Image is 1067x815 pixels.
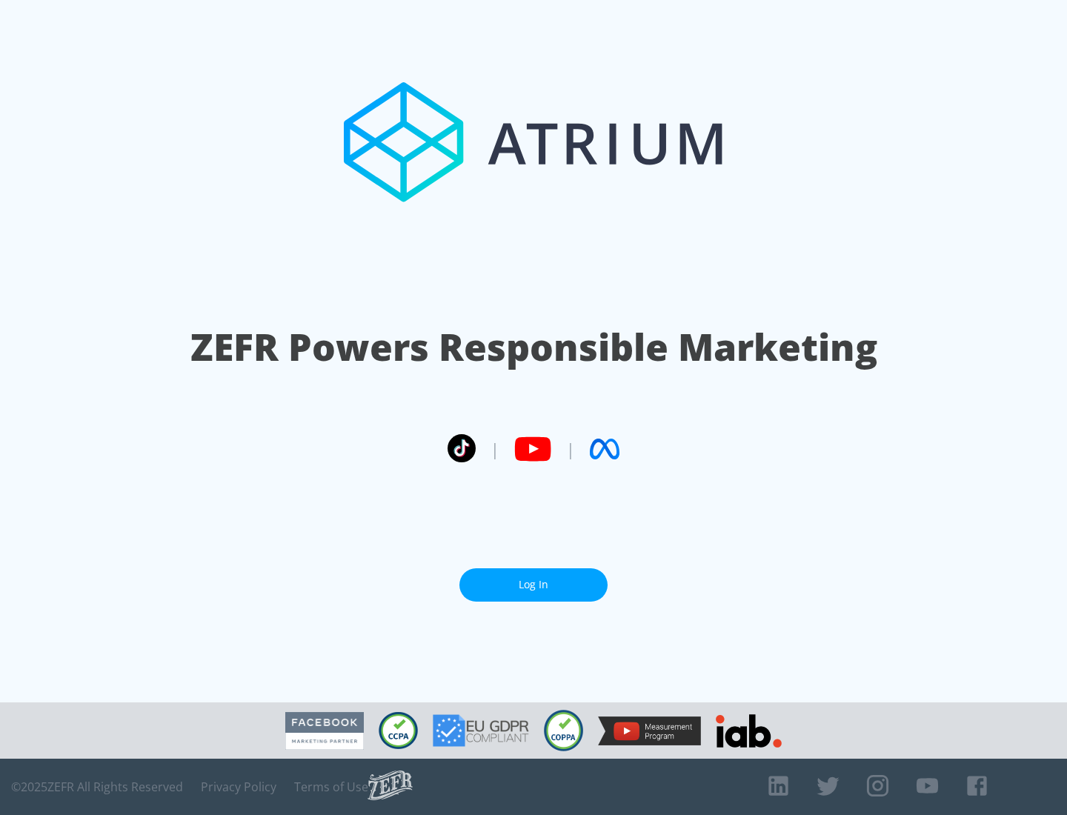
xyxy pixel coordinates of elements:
span: © 2025 ZEFR All Rights Reserved [11,779,183,794]
a: Terms of Use [294,779,368,794]
img: IAB [716,714,782,748]
span: | [566,438,575,460]
img: YouTube Measurement Program [598,716,701,745]
img: CCPA Compliant [379,712,418,749]
h1: ZEFR Powers Responsible Marketing [190,322,877,373]
img: Facebook Marketing Partner [285,712,364,750]
a: Log In [459,568,608,602]
a: Privacy Policy [201,779,276,794]
img: GDPR Compliant [433,714,529,747]
img: COPPA Compliant [544,710,583,751]
span: | [491,438,499,460]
